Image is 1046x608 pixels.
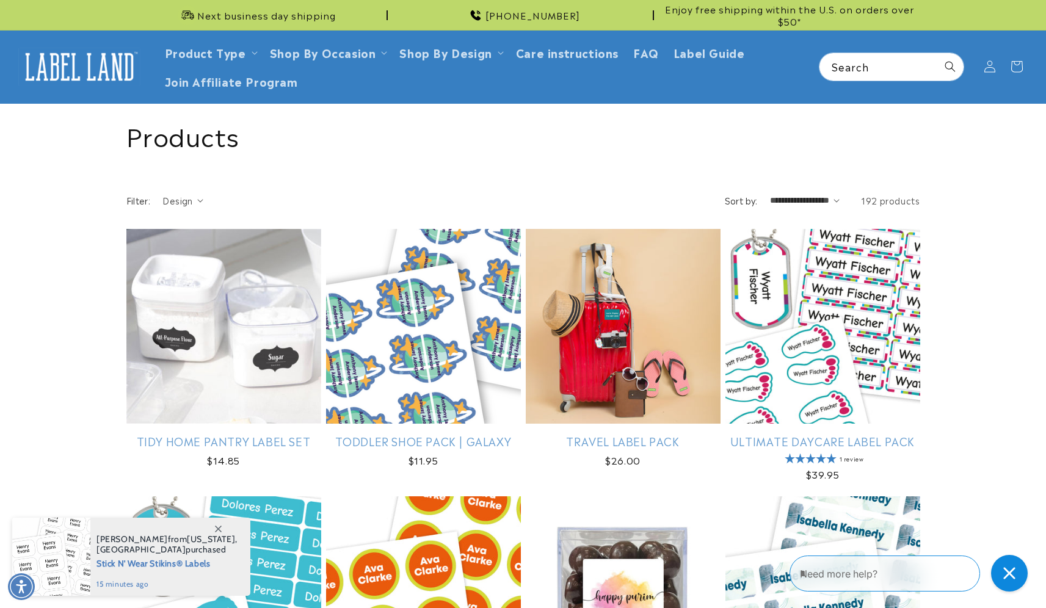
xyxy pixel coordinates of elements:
[96,534,238,555] span: from , purchased
[158,38,263,67] summary: Product Type
[126,119,920,151] h1: Products
[516,45,619,59] span: Care instructions
[270,45,376,59] span: Shop By Occasion
[263,38,393,67] summary: Shop By Occasion
[399,44,492,60] a: Shop By Design
[165,44,246,60] a: Product Type
[96,544,186,555] span: [GEOGRAPHIC_DATA]
[666,38,752,67] a: Label Guide
[96,555,238,570] span: Stick N' Wear Stikins® Labels
[790,551,1034,596] iframe: Gorgias Floating Chat
[14,43,145,90] a: Label Land
[725,434,920,448] a: Ultimate Daycare Label Pack
[126,434,321,448] a: Tidy Home Pantry Label Set
[162,194,203,207] summary: Design (0 selected)
[96,534,168,545] span: [PERSON_NAME]
[485,9,580,21] span: [PHONE_NUMBER]
[861,194,920,206] span: 192 products
[165,74,298,88] span: Join Affiliate Program
[725,194,758,206] label: Sort by:
[392,38,508,67] summary: Shop By Design
[126,194,151,207] h2: Filter:
[162,194,192,206] span: Design
[158,67,305,95] a: Join Affiliate Program
[96,579,238,590] span: 15 minutes ago
[937,53,964,80] button: Search
[18,48,140,85] img: Label Land
[659,3,920,27] span: Enjoy free shipping within the U.S. on orders over $50*
[626,38,666,67] a: FAQ
[326,434,521,448] a: Toddler Shoe Pack | Galaxy
[674,45,745,59] span: Label Guide
[633,45,659,59] span: FAQ
[197,9,336,21] span: Next business day shipping
[509,38,626,67] a: Care instructions
[187,534,235,545] span: [US_STATE]
[526,434,721,448] a: Travel Label Pack
[8,573,35,600] div: Accessibility Menu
